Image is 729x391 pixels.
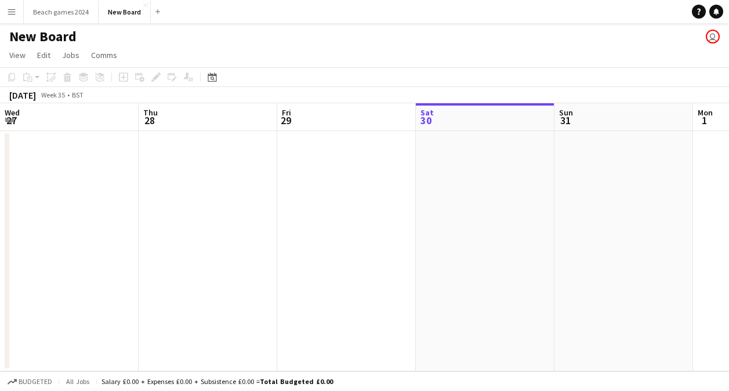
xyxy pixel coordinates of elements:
[86,48,122,63] a: Comms
[419,114,434,127] span: 30
[99,1,151,23] button: New Board
[57,48,84,63] a: Jobs
[72,90,84,99] div: BST
[260,377,333,386] span: Total Budgeted £0.00
[143,107,158,118] span: Thu
[696,114,713,127] span: 1
[698,107,713,118] span: Mon
[24,1,99,23] button: Beach games 2024
[706,30,720,44] app-user-avatar: Maaly Bukhari
[9,28,77,45] h1: New Board
[142,114,158,127] span: 28
[62,50,79,60] span: Jobs
[3,114,20,127] span: 27
[5,48,30,63] a: View
[32,48,55,63] a: Edit
[9,50,26,60] span: View
[9,89,36,101] div: [DATE]
[101,377,333,386] div: Salary £0.00 + Expenses £0.00 + Subsistence £0.00 =
[37,50,50,60] span: Edit
[420,107,434,118] span: Sat
[282,107,291,118] span: Fri
[559,107,573,118] span: Sun
[280,114,291,127] span: 29
[6,375,54,388] button: Budgeted
[5,107,20,118] span: Wed
[38,90,67,99] span: Week 35
[91,50,117,60] span: Comms
[64,377,92,386] span: All jobs
[557,114,573,127] span: 31
[19,378,52,386] span: Budgeted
